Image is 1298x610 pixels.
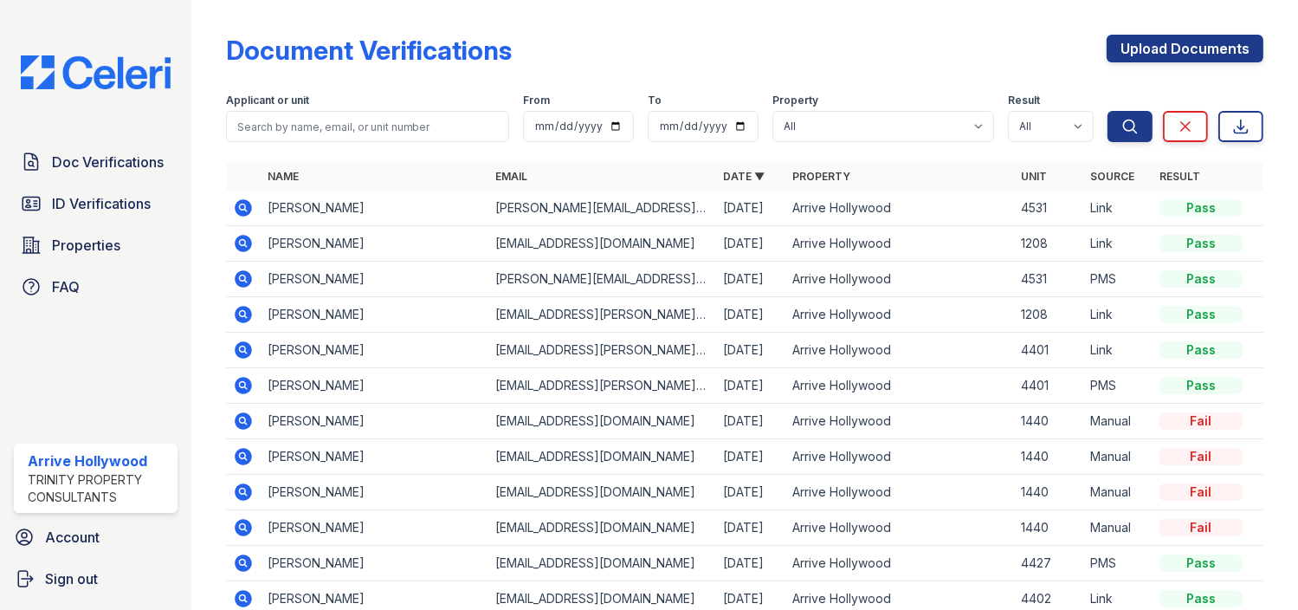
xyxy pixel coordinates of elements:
[1083,226,1153,262] td: Link
[488,297,717,333] td: [EMAIL_ADDRESS][PERSON_NAME][PERSON_NAME][DOMAIN_NAME]
[1014,368,1083,404] td: 4401
[1159,519,1243,536] div: Fail
[1014,404,1083,439] td: 1440
[52,276,80,297] span: FAQ
[1083,510,1153,546] td: Manual
[1159,341,1243,359] div: Pass
[261,368,489,404] td: [PERSON_NAME]
[1159,483,1243,501] div: Fail
[488,226,717,262] td: [EMAIL_ADDRESS][DOMAIN_NAME]
[261,333,489,368] td: [PERSON_NAME]
[786,333,1015,368] td: Arrive Hollywood
[786,404,1015,439] td: Arrive Hollywood
[1014,297,1083,333] td: 1208
[52,152,164,172] span: Doc Verifications
[261,404,489,439] td: [PERSON_NAME]
[786,191,1015,226] td: Arrive Hollywood
[786,439,1015,475] td: Arrive Hollywood
[717,297,786,333] td: [DATE]
[1014,475,1083,510] td: 1440
[1083,368,1153,404] td: PMS
[261,510,489,546] td: [PERSON_NAME]
[717,226,786,262] td: [DATE]
[14,228,178,263] a: Properties
[1107,35,1263,62] a: Upload Documents
[717,368,786,404] td: [DATE]
[488,439,717,475] td: [EMAIL_ADDRESS][DOMAIN_NAME]
[488,333,717,368] td: [EMAIL_ADDRESS][PERSON_NAME][DOMAIN_NAME]
[226,111,510,142] input: Search by name, email, or unit number
[717,439,786,475] td: [DATE]
[1014,191,1083,226] td: 4531
[717,333,786,368] td: [DATE]
[786,297,1015,333] td: Arrive Hollywood
[7,55,184,89] img: CE_Logo_Blue-a8612792a0a2168367f1c8372b55b34899dd931a85d93a1a3d3e32e68fde9ad4.png
[488,191,717,226] td: [PERSON_NAME][EMAIL_ADDRESS][DOMAIN_NAME]
[717,510,786,546] td: [DATE]
[14,145,178,179] a: Doc Verifications
[7,520,184,555] a: Account
[717,191,786,226] td: [DATE]
[1159,199,1243,217] div: Pass
[1083,191,1153,226] td: Link
[1159,306,1243,323] div: Pass
[45,527,100,548] span: Account
[1159,170,1200,183] a: Result
[1159,412,1243,430] div: Fail
[495,170,527,183] a: Email
[786,510,1015,546] td: Arrive Hollywood
[1083,297,1153,333] td: Link
[7,561,184,596] a: Sign out
[786,546,1015,581] td: Arrive Hollywood
[1014,439,1083,475] td: 1440
[226,35,513,66] div: Document Verifications
[52,235,120,256] span: Properties
[1014,510,1083,546] td: 1440
[488,546,717,581] td: [EMAIL_ADDRESS][DOMAIN_NAME]
[45,568,98,589] span: Sign out
[523,94,550,107] label: From
[14,186,178,221] a: ID Verifications
[786,475,1015,510] td: Arrive Hollywood
[1159,555,1243,572] div: Pass
[1159,590,1243,607] div: Pass
[786,262,1015,297] td: Arrive Hollywood
[724,170,765,183] a: Date ▼
[717,262,786,297] td: [DATE]
[1159,448,1243,465] div: Fail
[1083,439,1153,475] td: Manual
[1083,475,1153,510] td: Manual
[786,368,1015,404] td: Arrive Hollywood
[1083,404,1153,439] td: Manual
[1014,262,1083,297] td: 4531
[717,546,786,581] td: [DATE]
[1008,94,1040,107] label: Result
[261,226,489,262] td: [PERSON_NAME]
[1021,170,1047,183] a: Unit
[488,475,717,510] td: [EMAIL_ADDRESS][DOMAIN_NAME]
[261,262,489,297] td: [PERSON_NAME]
[1083,546,1153,581] td: PMS
[261,297,489,333] td: [PERSON_NAME]
[1159,377,1243,394] div: Pass
[268,170,299,183] a: Name
[1014,226,1083,262] td: 1208
[488,510,717,546] td: [EMAIL_ADDRESS][DOMAIN_NAME]
[1014,333,1083,368] td: 4401
[1083,333,1153,368] td: Link
[261,439,489,475] td: [PERSON_NAME]
[261,546,489,581] td: [PERSON_NAME]
[14,269,178,304] a: FAQ
[717,475,786,510] td: [DATE]
[717,404,786,439] td: [DATE]
[772,94,818,107] label: Property
[1083,262,1153,297] td: PMS
[488,368,717,404] td: [EMAIL_ADDRESS][PERSON_NAME][DOMAIN_NAME]
[226,94,309,107] label: Applicant or unit
[261,475,489,510] td: [PERSON_NAME]
[488,262,717,297] td: [PERSON_NAME][EMAIL_ADDRESS][DOMAIN_NAME]
[1090,170,1134,183] a: Source
[648,94,662,107] label: To
[28,471,171,506] div: Trinity Property Consultants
